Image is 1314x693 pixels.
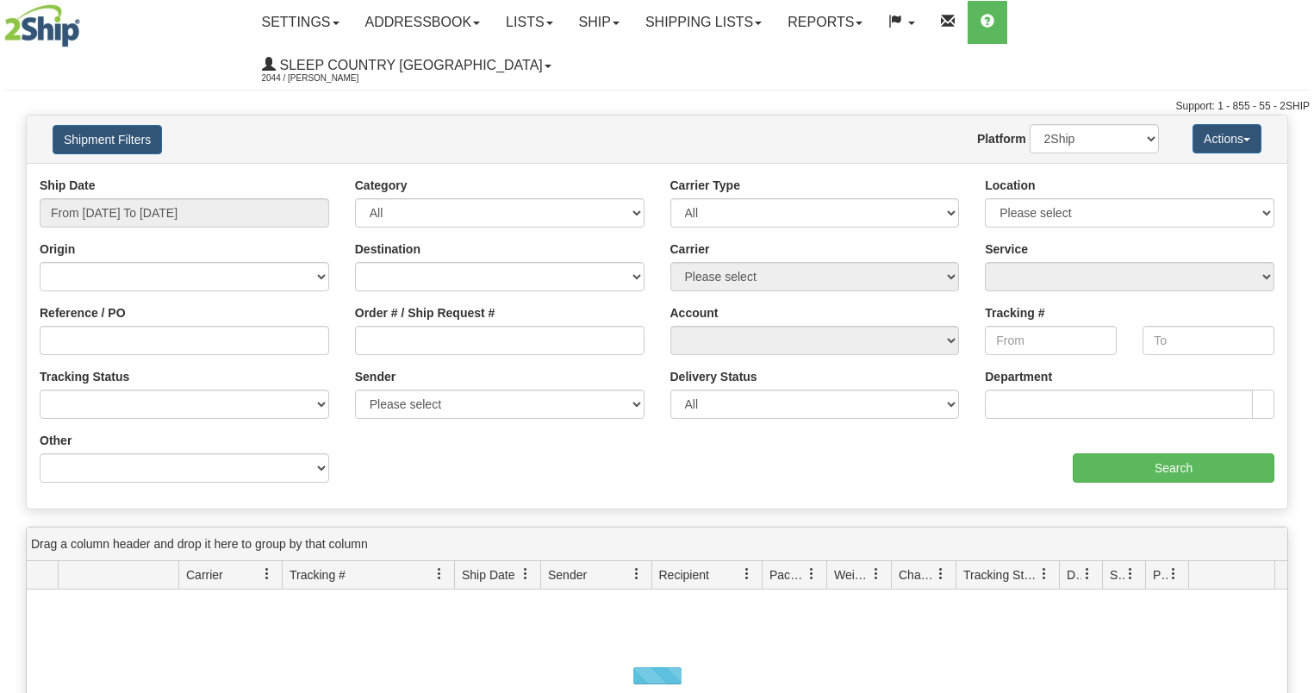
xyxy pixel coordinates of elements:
a: Charge filter column settings [926,559,956,589]
span: Sender [548,566,587,584]
span: Charge [899,566,935,584]
label: Carrier Type [670,177,740,194]
a: Pickup Status filter column settings [1159,559,1188,589]
label: Account [670,304,719,322]
a: Weight filter column settings [862,559,891,589]
a: Tracking # filter column settings [425,559,454,589]
a: Lists [493,1,565,44]
label: Sender [355,368,395,385]
a: Tracking Status filter column settings [1030,559,1059,589]
label: Location [985,177,1035,194]
iframe: chat widget [1274,259,1312,434]
a: Carrier filter column settings [252,559,282,589]
a: Reports [775,1,875,44]
input: Search [1073,453,1274,483]
span: Packages [769,566,806,584]
a: Recipient filter column settings [732,559,762,589]
span: Weight [834,566,870,584]
span: Recipient [659,566,709,584]
span: Shipment Issues [1110,566,1124,584]
label: Tracking # [985,304,1044,322]
span: Pickup Status [1153,566,1168,584]
a: Sender filter column settings [622,559,651,589]
input: From [985,326,1117,355]
span: Tracking # [290,566,346,584]
label: Origin [40,240,75,258]
a: Packages filter column settings [797,559,826,589]
a: Settings [249,1,352,44]
label: Other [40,432,72,449]
label: Service [985,240,1028,258]
label: Tracking Status [40,368,129,385]
span: Ship Date [462,566,514,584]
a: Addressbook [352,1,494,44]
label: Category [355,177,408,194]
label: Ship Date [40,177,96,194]
label: Platform [977,130,1026,147]
a: Delivery Status filter column settings [1073,559,1102,589]
label: Order # / Ship Request # [355,304,495,322]
button: Shipment Filters [53,125,162,154]
span: Delivery Status [1067,566,1081,584]
button: Actions [1193,124,1261,153]
a: Ship Date filter column settings [511,559,540,589]
span: Tracking Status [963,566,1038,584]
a: Shipping lists [632,1,775,44]
img: logo2044.jpg [4,4,80,47]
div: grid grouping header [27,528,1287,561]
a: Ship [566,1,632,44]
label: Department [985,368,1052,385]
label: Delivery Status [670,368,757,385]
span: Carrier [186,566,223,584]
label: Reference / PO [40,304,126,322]
div: Support: 1 - 855 - 55 - 2SHIP [4,99,1310,114]
span: 2044 / [PERSON_NAME] [262,70,391,87]
span: Sleep Country [GEOGRAPHIC_DATA] [276,58,543,72]
input: To [1143,326,1274,355]
a: Shipment Issues filter column settings [1116,559,1145,589]
label: Carrier [670,240,710,258]
a: Sleep Country [GEOGRAPHIC_DATA] 2044 / [PERSON_NAME] [249,44,564,87]
label: Destination [355,240,420,258]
